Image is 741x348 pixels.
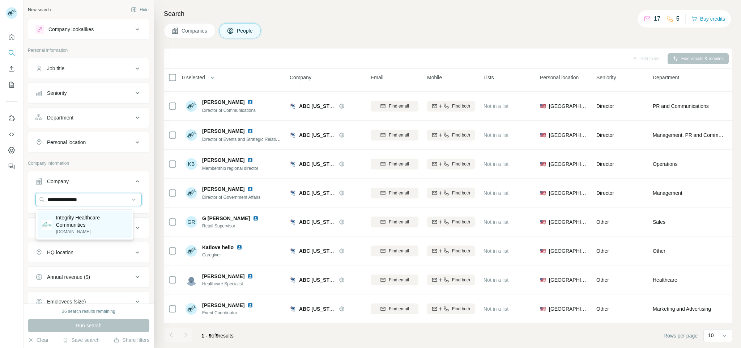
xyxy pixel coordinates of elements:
[299,161,396,167] span: ABC [US_STATE] [GEOGRAPHIC_DATA]
[247,186,253,192] img: LinkedIn logo
[371,130,418,141] button: Find email
[6,30,17,43] button: Quick start
[247,157,253,163] img: LinkedIn logo
[56,214,128,228] p: Integrity Healthcare Communities
[427,303,475,314] button: Find both
[389,219,409,225] span: Find email
[549,276,588,284] span: [GEOGRAPHIC_DATA]
[484,103,508,109] span: Not in a list
[114,336,149,344] button: Share filters
[28,293,149,310] button: Employees (size)
[63,336,99,344] button: Save search
[654,14,660,23] p: 17
[427,130,475,141] button: Find both
[596,219,609,225] span: Other
[28,47,149,54] p: Personal information
[182,74,205,81] span: 0 selected
[56,228,128,235] p: [DOMAIN_NAME]
[427,217,475,227] button: Find both
[202,244,234,251] span: Katlove hello
[182,27,208,34] span: Companies
[653,102,709,110] span: PR and Communications
[452,277,470,283] span: Find both
[186,274,197,286] img: Avatar
[427,101,475,112] button: Find both
[389,248,409,254] span: Find email
[371,74,383,81] span: Email
[6,128,17,141] button: Use Surfe API
[47,273,90,281] div: Annual revenue ($)
[389,103,409,109] span: Find email
[186,303,197,315] img: Avatar
[540,131,546,139] span: 🇺🇸
[164,9,732,19] h4: Search
[201,333,234,339] span: results
[484,132,508,138] span: Not in a list
[47,89,67,97] div: Seniority
[48,26,94,33] div: Company lookalikes
[299,248,396,254] span: ABC [US_STATE] [GEOGRAPHIC_DATA]
[427,274,475,285] button: Find both
[427,74,442,81] span: Mobile
[484,74,494,81] span: Lists
[47,249,73,256] div: HQ location
[653,218,665,226] span: Sales
[28,268,149,286] button: Annual revenue ($)
[47,139,86,146] div: Personal location
[549,305,588,313] span: [GEOGRAPHIC_DATA]
[28,84,149,102] button: Seniority
[237,27,254,34] span: People
[299,277,396,283] span: ABC [US_STATE] [GEOGRAPHIC_DATA]
[299,103,396,109] span: ABC [US_STATE] [GEOGRAPHIC_DATA]
[452,161,470,167] span: Find both
[6,78,17,91] button: My lists
[452,219,470,225] span: Find both
[28,21,149,38] button: Company lookalikes
[28,60,149,77] button: Job title
[452,190,470,196] span: Find both
[253,215,259,221] img: LinkedIn logo
[28,173,149,193] button: Company
[549,131,588,139] span: [GEOGRAPHIC_DATA]
[202,310,256,316] span: Event Coordinator
[427,188,475,198] button: Find both
[549,247,588,255] span: [GEOGRAPHIC_DATA]
[247,273,253,279] img: LinkedIn logo
[371,188,418,198] button: Find email
[540,247,546,255] span: 🇺🇸
[212,333,216,339] span: of
[389,190,409,196] span: Find email
[186,245,197,257] img: Avatar
[389,132,409,138] span: Find email
[202,273,244,280] span: [PERSON_NAME]
[202,166,258,171] span: Membership regional director
[691,14,725,24] button: Buy credits
[186,216,197,228] div: GR
[28,219,149,236] button: Industry
[6,112,17,125] button: Use Surfe on LinkedIn
[653,305,711,313] span: Marketing and Advertising
[596,132,614,138] span: Director
[596,161,614,167] span: Director
[186,187,197,199] img: Avatar
[186,129,197,141] img: Avatar
[540,305,546,313] span: 🇺🇸
[247,99,253,105] img: LinkedIn logo
[202,136,283,142] span: Director of Events and Strategic Relations
[290,306,295,312] img: Logo of ABC Florida East Coast
[484,219,508,225] span: Not in a list
[28,134,149,151] button: Personal location
[186,100,197,112] img: Avatar
[484,248,508,254] span: Not in a list
[484,277,508,283] span: Not in a list
[653,276,677,284] span: Healthcare
[549,218,588,226] span: [GEOGRAPHIC_DATA]
[549,102,588,110] span: [GEOGRAPHIC_DATA]
[371,101,418,112] button: Find email
[484,306,508,312] span: Not in a list
[708,332,714,339] p: 10
[653,189,682,197] span: Management
[484,161,508,167] span: Not in a list
[247,128,253,134] img: LinkedIn logo
[596,103,614,109] span: Director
